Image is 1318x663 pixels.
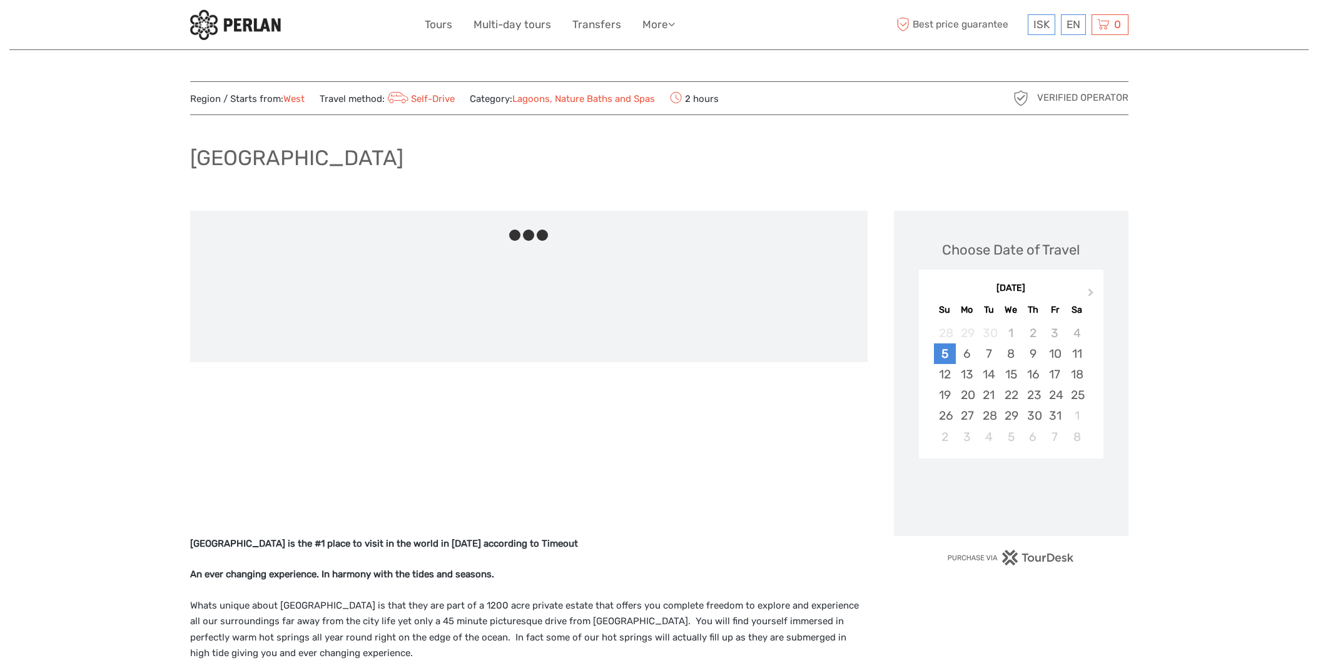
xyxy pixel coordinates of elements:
div: Choose Friday, October 10th, 2025 [1044,343,1066,364]
div: Choose Thursday, October 23rd, 2025 [1022,385,1044,405]
div: Not available Sunday, September 28th, 2025 [934,323,956,343]
a: Tours [425,16,452,34]
div: Choose Sunday, October 26th, 2025 [934,405,956,426]
div: Choose Saturday, November 1st, 2025 [1066,405,1088,426]
img: 288-6a22670a-0f57-43d8-a107-52fbc9b92f2c_logo_small.jpg [190,9,281,40]
div: Not available Tuesday, September 30th, 2025 [978,323,1000,343]
div: Choose Friday, October 17th, 2025 [1044,364,1066,385]
div: [DATE] [919,282,1103,295]
p: Whats unique about [GEOGRAPHIC_DATA] is that they are part of a 1200 acre private estate that off... [190,598,868,662]
div: Sa [1066,301,1088,318]
div: Choose Monday, October 27th, 2025 [956,405,978,426]
div: Fr [1044,301,1066,318]
div: EN [1061,14,1086,35]
div: Choose Wednesday, October 29th, 2025 [1000,405,1021,426]
div: Choose Monday, October 6th, 2025 [956,343,978,364]
div: Choose Monday, October 20th, 2025 [956,385,978,405]
div: Choose Tuesday, November 4th, 2025 [978,427,1000,447]
div: Choose Saturday, October 25th, 2025 [1066,385,1088,405]
div: Th [1022,301,1044,318]
div: Loading... [1007,491,1015,499]
div: Not available Monday, September 29th, 2025 [956,323,978,343]
div: Choose Saturday, November 8th, 2025 [1066,427,1088,447]
div: month 2025-10 [923,323,1099,447]
div: Su [934,301,956,318]
strong: [GEOGRAPHIC_DATA] is the #1 place to visit in the world in [DATE] according to Timeout [190,538,578,549]
div: Choose Thursday, October 30th, 2025 [1022,405,1044,426]
strong: An ever changing experience. In harmony with the tides and seasons. [190,569,494,580]
div: Choose Sunday, October 19th, 2025 [934,385,956,405]
a: Self-Drive [385,93,455,104]
div: Choose Thursday, October 9th, 2025 [1022,343,1044,364]
div: Mo [956,301,978,318]
button: Next Month [1082,285,1102,305]
div: Choose Thursday, November 6th, 2025 [1022,427,1044,447]
a: West [283,93,305,104]
div: Choose Sunday, November 2nd, 2025 [934,427,956,447]
div: Choose Friday, October 24th, 2025 [1044,385,1066,405]
a: Transfers [572,16,621,34]
div: Choose Tuesday, October 7th, 2025 [978,343,1000,364]
div: Choose Wednesday, October 8th, 2025 [1000,343,1021,364]
img: PurchaseViaTourDesk.png [947,550,1074,565]
a: More [642,16,675,34]
span: Verified Operator [1037,91,1128,104]
span: Category: [470,93,655,106]
div: Not available Wednesday, October 1st, 2025 [1000,323,1021,343]
a: Multi-day tours [474,16,551,34]
div: Not available Saturday, October 4th, 2025 [1066,323,1088,343]
div: Choose Tuesday, October 21st, 2025 [978,385,1000,405]
div: Choose Wednesday, October 22nd, 2025 [1000,385,1021,405]
span: Best price guarantee [894,14,1025,35]
span: 0 [1112,18,1123,31]
div: Choose Tuesday, October 14th, 2025 [978,364,1000,385]
div: Choose Saturday, October 18th, 2025 [1066,364,1088,385]
div: Not available Thursday, October 2nd, 2025 [1022,323,1044,343]
div: Choose Wednesday, November 5th, 2025 [1000,427,1021,447]
div: Tu [978,301,1000,318]
div: Not available Friday, October 3rd, 2025 [1044,323,1066,343]
div: Choose Monday, October 13th, 2025 [956,364,978,385]
div: We [1000,301,1021,318]
div: Choose Sunday, October 5th, 2025 [934,343,956,364]
div: Choose Wednesday, October 15th, 2025 [1000,364,1021,385]
a: Lagoons, Nature Baths and Spas [512,93,655,104]
div: Choose Friday, October 31st, 2025 [1044,405,1066,426]
div: Choose Sunday, October 12th, 2025 [934,364,956,385]
div: Choose Date of Travel [942,240,1080,260]
div: Choose Saturday, October 11th, 2025 [1066,343,1088,364]
div: Choose Monday, November 3rd, 2025 [956,427,978,447]
span: ISK [1033,18,1050,31]
span: Travel method: [320,89,455,107]
span: Region / Starts from: [190,93,305,106]
img: verified_operator_grey_128.png [1011,88,1031,108]
span: 2 hours [670,89,719,107]
div: Choose Friday, November 7th, 2025 [1044,427,1066,447]
div: Choose Tuesday, October 28th, 2025 [978,405,1000,426]
h1: [GEOGRAPHIC_DATA] [190,145,403,171]
div: Choose Thursday, October 16th, 2025 [1022,364,1044,385]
